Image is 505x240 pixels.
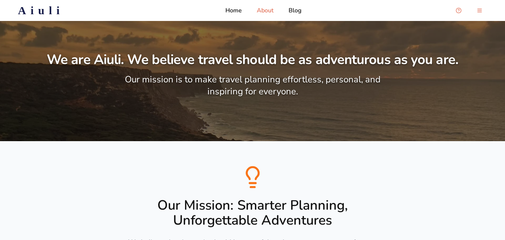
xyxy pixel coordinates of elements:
a: About [257,6,274,15]
a: Aiuli [6,4,76,17]
h1: We are Aiuli. We believe travel should be as adventurous as you are. [12,52,493,67]
h2: Aiuli [18,4,64,17]
button: Open support chat [451,3,466,18]
p: Our mission is to make travel planning effortless, personal, and inspiring for everyone. [109,73,396,97]
a: Blog [289,6,302,15]
button: menu-button [472,3,487,18]
h2: Our Mission: Smarter Planning, Unforgettable Adventures [121,198,384,228]
a: Home [225,6,242,15]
